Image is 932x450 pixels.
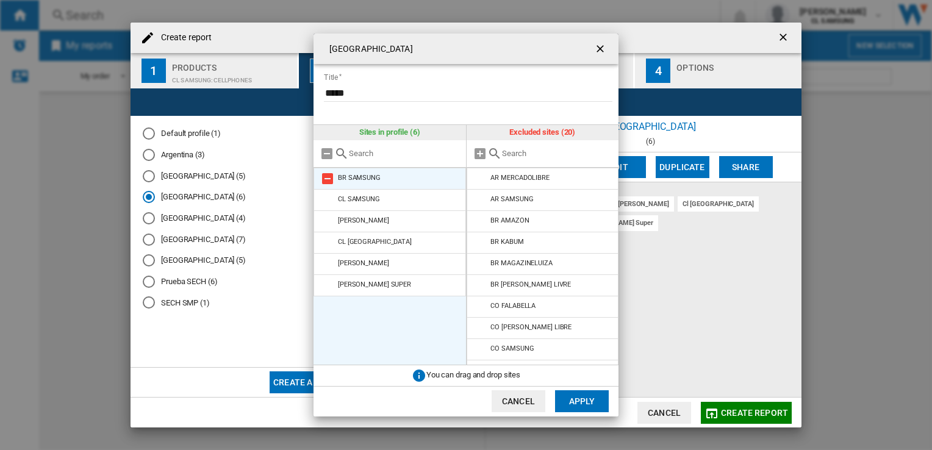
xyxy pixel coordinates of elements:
button: getI18NText('BUTTONS.CLOSE_DIALOG') [589,37,614,61]
div: BR KABUM [490,238,523,246]
div: Excluded sites (20) [467,125,619,140]
div: [PERSON_NAME] [338,216,389,224]
div: CO [PERSON_NAME] LIBRE [490,323,572,331]
md-icon: Remove all [320,146,334,161]
div: AR MERCADOLIBRE [490,174,550,182]
div: AR SAMSUNG [490,195,533,203]
div: CO SAMSUNG [490,345,534,352]
div: CO FALABELLA [490,302,536,310]
ng-md-icon: getI18NText('BUTTONS.CLOSE_DIALOG') [594,43,609,57]
input: Search [349,149,460,158]
md-icon: Add all [473,146,487,161]
div: BR AMAZON [490,216,529,224]
div: Sites in profile (6) [314,125,466,140]
button: Apply [555,390,609,412]
input: Search [502,149,613,158]
div: BR MAGAZINELUIZA [490,259,552,267]
span: You can drag and drop sites [426,370,520,379]
button: Cancel [492,390,545,412]
div: BR [PERSON_NAME] LIVRE [490,280,571,288]
div: CL SAMSUNG [338,195,380,203]
div: [PERSON_NAME] [338,259,389,267]
div: BR SAMSUNG [338,174,381,182]
div: [PERSON_NAME] SUPER [338,280,411,288]
h4: [GEOGRAPHIC_DATA] [323,43,413,55]
div: CL [GEOGRAPHIC_DATA] [338,238,412,246]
